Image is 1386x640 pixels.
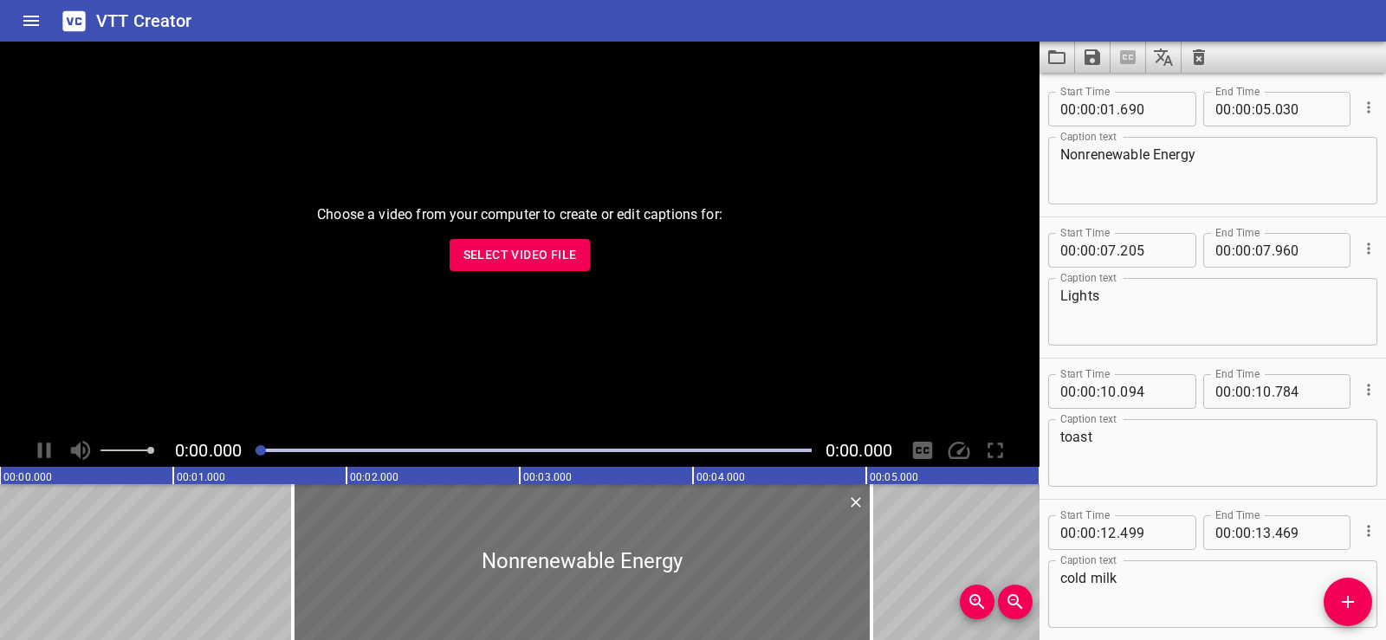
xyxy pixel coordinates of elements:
span: : [1097,92,1100,126]
div: Hide/Show Captions [906,434,939,467]
button: Cue Options [1357,378,1380,401]
button: Cue Options [1357,520,1380,542]
h6: VTT Creator [96,7,192,35]
div: Delete Cue [845,491,865,514]
span: . [1117,374,1120,409]
button: Cue Options [1357,237,1380,260]
div: Cue Options [1357,508,1377,553]
input: 00 [1235,92,1252,126]
button: Save captions to file [1075,42,1111,73]
input: 12 [1100,515,1117,550]
span: : [1232,233,1235,268]
textarea: cold milk [1060,570,1365,619]
input: 10 [1255,374,1272,409]
span: : [1252,233,1255,268]
input: 094 [1120,374,1183,409]
span: : [1232,374,1235,409]
span: . [1272,374,1275,409]
textarea: toast [1060,429,1365,478]
span: : [1077,233,1080,268]
span: Select Video File [463,244,577,266]
input: 13 [1255,515,1272,550]
svg: Clear captions [1188,47,1209,68]
input: 00 [1235,233,1252,268]
div: Cue Options [1357,85,1377,130]
span: : [1232,92,1235,126]
input: 00 [1060,92,1077,126]
button: Zoom In [960,585,994,619]
input: 00 [1080,374,1097,409]
text: 00:02.000 [350,471,398,483]
input: 07 [1255,233,1272,268]
input: 499 [1120,515,1183,550]
span: : [1077,374,1080,409]
text: 00:04.000 [696,471,745,483]
span: : [1097,374,1100,409]
p: Choose a video from your computer to create or edit captions for: [317,204,722,225]
input: 690 [1120,92,1183,126]
text: 00:03.000 [523,471,572,483]
text: 00:05.000 [870,471,918,483]
div: Toggle Full Screen [979,434,1012,467]
input: 030 [1275,92,1338,126]
button: Select Video File [450,239,591,271]
input: 00 [1215,92,1232,126]
div: Play progress [256,449,812,452]
svg: Save captions to file [1082,47,1103,68]
button: Delete [845,491,867,514]
svg: Translate captions [1153,47,1174,68]
div: Cue Options [1357,226,1377,271]
textarea: Nonrenewable Energy [1060,146,1365,196]
span: : [1097,233,1100,268]
input: 00 [1080,515,1097,550]
span: . [1117,233,1120,268]
div: Cue Options [1357,367,1377,412]
input: 469 [1275,515,1338,550]
span: : [1252,374,1255,409]
input: 00 [1060,515,1077,550]
span: . [1272,233,1275,268]
button: Load captions from file [1039,42,1075,73]
button: Cue Options [1357,96,1380,119]
input: 00 [1060,233,1077,268]
span: : [1232,515,1235,550]
div: Playback Speed [942,434,975,467]
input: 00 [1215,233,1232,268]
button: Clear captions [1182,42,1216,73]
span: . [1117,92,1120,126]
input: 05 [1255,92,1272,126]
text: 00:00.000 [3,471,52,483]
textarea: Lights [1060,288,1365,337]
span: Video Duration [826,440,892,461]
span: Select a video in the pane to the left, then you can automatically extract captions. [1111,42,1146,73]
input: 00 [1080,92,1097,126]
input: 784 [1275,374,1338,409]
input: 00 [1080,233,1097,268]
input: 00 [1215,515,1232,550]
span: . [1117,515,1120,550]
span: . [1272,515,1275,550]
input: 01 [1100,92,1117,126]
button: Translate captions [1146,42,1182,73]
input: 00 [1235,515,1252,550]
text: 00:01.000 [177,471,225,483]
button: Add Cue [1324,578,1372,626]
input: 205 [1120,233,1183,268]
span: : [1252,92,1255,126]
svg: Load captions from file [1046,47,1067,68]
input: 00 [1215,374,1232,409]
span: : [1077,92,1080,126]
span: : [1097,515,1100,550]
input: 960 [1275,233,1338,268]
input: 00 [1060,374,1077,409]
span: Current Time [175,440,242,461]
span: : [1077,515,1080,550]
button: Zoom Out [998,585,1033,619]
input: 07 [1100,233,1117,268]
span: : [1252,515,1255,550]
input: 00 [1235,374,1252,409]
input: 10 [1100,374,1117,409]
span: . [1272,92,1275,126]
